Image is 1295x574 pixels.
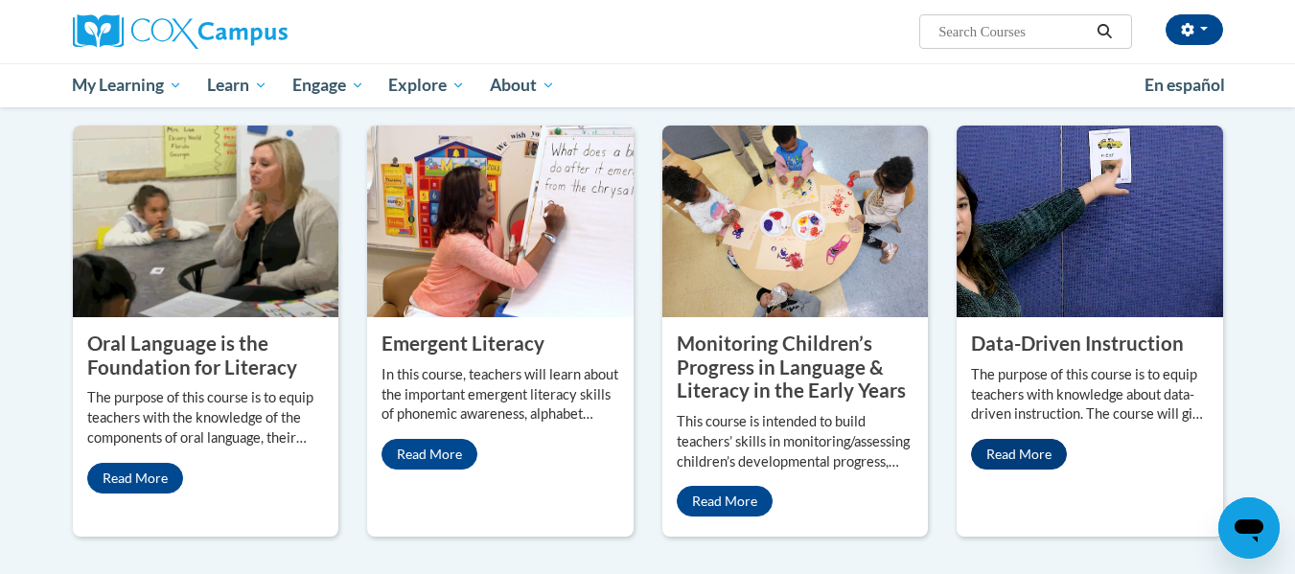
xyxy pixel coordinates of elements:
[957,126,1223,317] img: Data-Driven Instruction
[87,388,325,448] p: The purpose of this course is to equip teachers with the knowledge of the components of oral lang...
[477,63,567,107] a: About
[60,63,196,107] a: My Learning
[1218,497,1280,559] iframe: Button to launch messaging window
[73,126,339,317] img: Oral Language is the Foundation for Literacy
[382,332,544,355] property: Emergent Literacy
[73,14,288,49] img: Cox Campus
[382,365,619,425] p: In this course, teachers will learn about the important emergent literacy skills of phonemic awar...
[971,332,1184,355] property: Data-Driven Instruction
[1145,75,1225,95] span: En español
[73,14,437,49] a: Cox Campus
[44,63,1252,107] div: Main menu
[382,439,477,470] a: Read More
[1132,65,1237,105] a: En español
[87,332,297,379] property: Oral Language is the Foundation for Literacy
[1166,14,1223,45] button: Account Settings
[207,74,267,97] span: Learn
[388,74,465,97] span: Explore
[937,20,1090,43] input: Search Courses
[195,63,280,107] a: Learn
[490,74,555,97] span: About
[677,486,773,517] a: Read More
[376,63,477,107] a: Explore
[280,63,377,107] a: Engage
[677,332,906,402] property: Monitoring Children’s Progress in Language & Literacy in the Early Years
[662,126,929,317] img: Monitoring Children’s Progress in Language & Literacy in the Early Years
[971,439,1067,470] a: Read More
[367,126,634,317] img: Emergent Literacy
[1090,20,1119,43] button: Search
[87,463,183,494] a: Read More
[292,74,364,97] span: Engage
[72,74,182,97] span: My Learning
[677,412,914,472] p: This course is intended to build teachers’ skills in monitoring/assessing children’s developmenta...
[971,365,1209,425] p: The purpose of this course is to equip teachers with knowledge about data-driven instruction. The...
